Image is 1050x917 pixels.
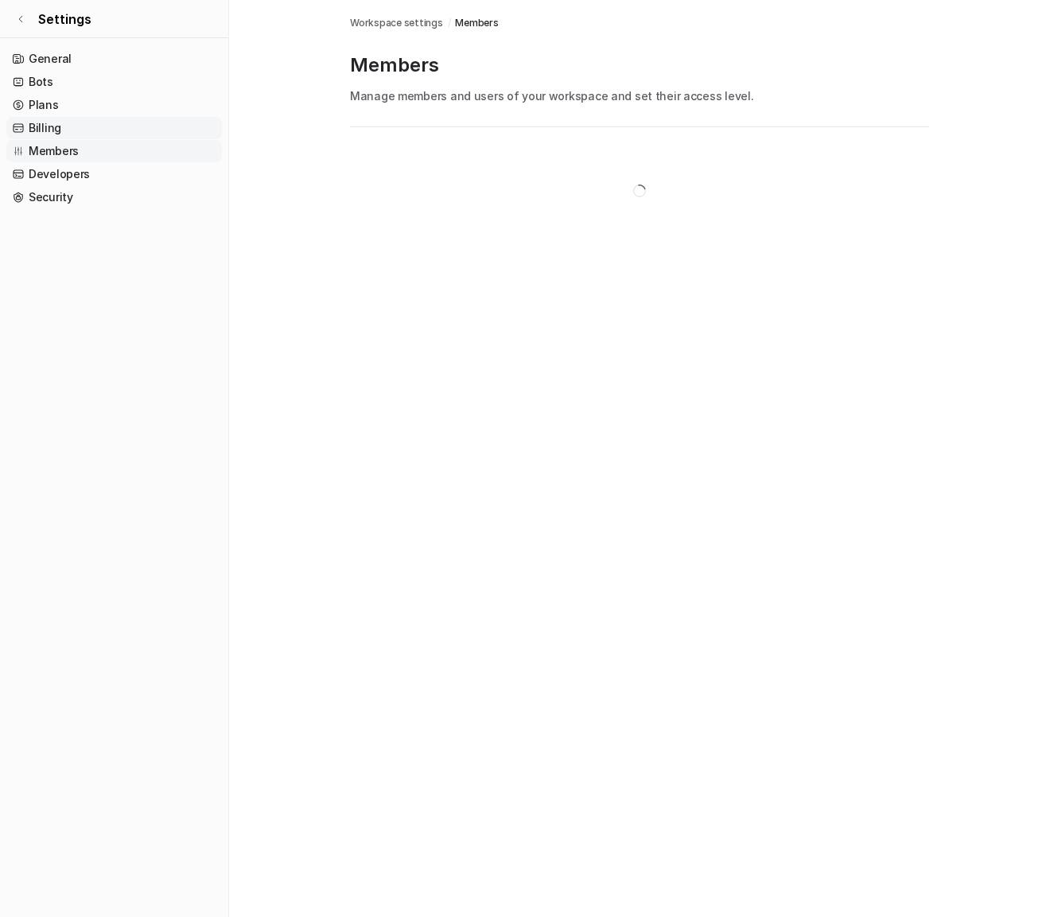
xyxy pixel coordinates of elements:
a: Members [6,140,222,162]
a: General [6,48,222,70]
a: Developers [6,163,222,185]
p: Members [350,52,929,78]
a: Security [6,186,222,208]
p: Manage members and users of your workspace and set their access level. [350,87,929,104]
a: Plans [6,94,222,116]
a: Workspace settings [350,16,443,30]
a: Members [455,16,498,30]
span: Settings [38,10,91,29]
span: / [448,16,451,30]
a: Billing [6,117,222,139]
a: Bots [6,71,222,93]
